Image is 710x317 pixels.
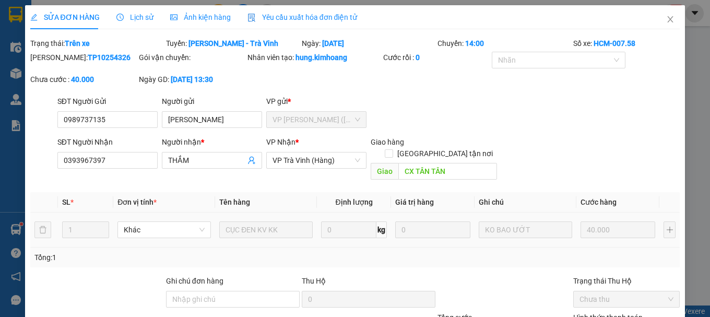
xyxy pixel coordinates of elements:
[162,96,262,107] div: Người gửi
[27,68,84,78] span: KO BAO HƯ BỂ
[57,136,158,148] div: SĐT Người Nhận
[96,30,117,40] span: THÚY
[56,56,78,66] span: THOA
[371,163,398,180] span: Giao
[188,39,278,48] b: [PERSON_NAME] - Trà Vinh
[465,39,484,48] b: 14:00
[30,52,137,63] div: [PERSON_NAME]:
[273,112,360,127] span: VP Trần Phú (Hàng)
[88,53,131,62] b: TP10254326
[398,163,497,180] input: Dọc đường
[162,136,262,148] div: Người nhận
[124,222,205,238] span: Khác
[165,38,301,49] div: Tuyến:
[475,192,576,213] th: Ghi chú
[322,39,344,48] b: [DATE]
[581,221,656,238] input: 0
[170,13,231,21] span: Ảnh kiện hàng
[573,275,680,287] div: Trạng thái Thu Hộ
[395,221,470,238] input: 0
[273,152,360,168] span: VP Trà Vinh (Hàng)
[4,20,152,40] p: GỬI:
[62,198,70,206] span: SL
[436,38,572,49] div: Chuyến:
[117,198,157,206] span: Đơn vị tính
[219,198,250,206] span: Tên hàng
[65,39,90,48] b: Trên xe
[594,39,635,48] b: HCM-007.58
[34,221,51,238] button: delete
[4,45,152,55] p: NHẬN:
[579,291,673,307] span: Chưa thu
[139,74,245,85] div: Ngày GD:
[395,198,434,206] span: Giá trị hàng
[479,221,572,238] input: Ghi Chú
[383,52,490,63] div: Cước rồi :
[393,148,497,159] span: [GEOGRAPHIC_DATA] tận nơi
[416,53,420,62] b: 0
[30,74,137,85] div: Chưa cước :
[116,13,153,21] span: Lịch sử
[666,15,674,24] span: close
[247,14,256,22] img: icon
[171,75,213,84] b: [DATE] 13:30
[656,5,685,34] button: Close
[4,56,78,66] span: 0889641844 -
[170,14,177,21] span: picture
[266,138,295,146] span: VP Nhận
[247,13,358,21] span: Yêu cầu xuất hóa đơn điện tử
[29,38,165,49] div: Trạng thái:
[266,96,366,107] div: VP gửi
[166,291,300,308] input: Ghi chú đơn hàng
[664,221,676,238] button: plus
[4,68,84,78] span: GIAO:
[57,96,158,107] div: SĐT Người Gửi
[30,14,38,21] span: edit
[4,20,117,40] span: VP [PERSON_NAME] ([GEOGRAPHIC_DATA]) -
[34,252,275,263] div: Tổng: 1
[35,6,121,16] strong: BIÊN NHẬN GỬI HÀNG
[139,52,245,63] div: Gói vận chuyển:
[30,13,100,21] span: SỬA ĐƠN HÀNG
[29,45,101,55] span: VP Trà Vinh (Hàng)
[247,156,256,165] span: user-add
[376,221,387,238] span: kg
[295,53,347,62] b: hung.kimhoang
[302,277,326,285] span: Thu Hộ
[219,221,313,238] input: VD: Bàn, Ghế
[371,138,404,146] span: Giao hàng
[581,198,617,206] span: Cước hàng
[71,75,94,84] b: 40.000
[116,14,124,21] span: clock-circle
[247,52,381,63] div: Nhân viên tạo:
[166,277,223,285] label: Ghi chú đơn hàng
[336,198,373,206] span: Định lượng
[301,38,436,49] div: Ngày:
[572,38,681,49] div: Số xe:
